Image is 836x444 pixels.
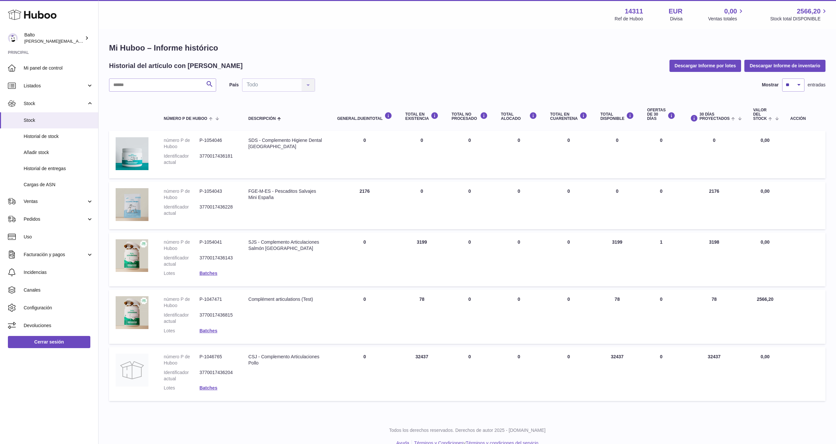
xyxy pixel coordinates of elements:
td: 2176 [330,182,398,229]
td: 0 [330,131,398,178]
span: 0,00 [761,138,770,143]
span: Cargas de ASN [24,182,93,188]
span: Facturación y pagos [24,252,86,258]
a: Batches [199,328,217,333]
div: Ref de Huboo [615,16,643,22]
dt: Lotes [164,270,199,277]
td: 0 [445,182,494,229]
span: 0 [567,354,570,359]
span: Uso [24,234,93,240]
h2: Historial del artículo con [PERSON_NAME] [109,61,243,70]
td: 78 [594,290,641,344]
dt: número P de Huboo [164,137,199,150]
td: 0 [445,131,494,178]
td: 0 [445,233,494,286]
td: 0 [494,347,544,401]
dd: 3770017436181 [199,153,235,166]
td: 1 [641,233,682,286]
span: Stock [24,117,93,123]
td: 0 [445,347,494,401]
label: País [229,82,239,88]
dt: número P de Huboo [164,296,199,309]
td: 0 [399,182,445,229]
button: Descargar Informe por lotes [669,60,741,72]
img: product image [116,296,148,329]
img: product image [116,239,148,272]
div: Total en CUARENTENA [550,112,587,121]
span: Descripción [248,117,276,121]
div: OFERTAS DE 30 DÍAS [647,108,675,121]
dt: Lotes [164,385,199,391]
span: entradas [808,82,825,88]
td: 3199 [594,233,641,286]
div: FGE-M-ES - Pescaditos Salvajes Mini España [248,188,324,201]
td: 0 [641,290,682,344]
dt: Identificador actual [164,204,199,216]
dt: Lotes [164,328,199,334]
div: Total DISPONIBLE [600,112,634,121]
dd: 3770017436815 [199,312,235,324]
dt: Identificador actual [164,369,199,382]
dt: número P de Huboo [164,188,199,201]
dt: número P de Huboo [164,354,199,366]
div: SJS - Complemento Articulaciones Salmón [GEOGRAPHIC_DATA] [248,239,324,252]
td: 0 [641,182,682,229]
span: 30 DÍAS PROYECTADOS [700,112,730,121]
dd: P-1054043 [199,188,235,201]
dd: P-1046765 [199,354,235,366]
a: Batches [199,385,217,390]
td: 0 [494,233,544,286]
span: Añadir stock [24,149,93,156]
span: Incidencias [24,269,93,276]
td: 0 [641,347,682,401]
a: Batches [199,271,217,276]
span: 2566,20 [757,297,774,302]
dt: Identificador actual [164,153,199,166]
div: Acción [790,117,819,121]
td: 0 [445,290,494,344]
td: 32437 [594,347,641,401]
td: 0 [330,290,398,344]
a: 2566,20 Stock total DISPONIBLE [770,7,828,22]
span: Configuración [24,305,93,311]
div: Total en EXISTENCIA [405,112,439,121]
dd: P-1054046 [199,137,235,150]
td: 0 [641,131,682,178]
span: Valor del stock [753,108,767,121]
span: 0 [567,239,570,245]
td: 0 [594,182,641,229]
a: 0,00 Ventas totales [708,7,745,22]
span: 0 [567,297,570,302]
dd: 3770017436143 [199,255,235,267]
td: 2176 [682,182,747,229]
span: número P de Huboo [164,117,207,121]
img: product image [116,354,148,387]
span: Devoluciones [24,322,93,329]
td: 0 [494,290,544,344]
dd: P-1047471 [199,296,235,309]
td: 3199 [399,233,445,286]
button: Descargar Informe de inventario [744,60,825,72]
span: Historial de stock [24,133,93,140]
dd: 3770017436204 [199,369,235,382]
span: Stock [24,100,86,107]
dt: número P de Huboo [164,239,199,252]
span: 0,00 [761,354,770,359]
p: Todos los derechos reservados. Derechos de autor 2025 - [DOMAIN_NAME] [104,427,831,433]
span: Mi panel de control [24,65,93,71]
td: 0 [494,131,544,178]
span: Pedidos [24,216,86,222]
span: 0,00 [761,189,770,194]
a: Cerrar sesión [8,336,90,348]
h1: Mi Huboo – Informe histórico [109,43,825,53]
span: 0 [567,189,570,194]
img: product image [116,137,148,170]
dd: 3770017436228 [199,204,235,216]
span: Stock total DISPONIBLE [770,16,828,22]
td: 78 [682,290,747,344]
img: dani@balto.fr [8,33,18,43]
td: 0 [494,182,544,229]
div: Complément articulations (Test) [248,296,324,302]
span: Canales [24,287,93,293]
td: 0 [399,131,445,178]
